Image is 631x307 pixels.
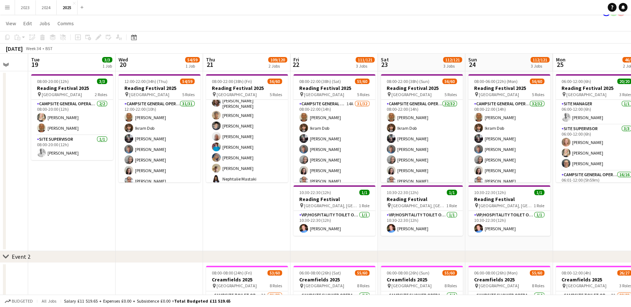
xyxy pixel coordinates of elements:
[23,20,32,27] span: Edit
[119,85,200,91] h3: Reading Festival 2025
[474,79,518,84] span: 08:00-06:00 (22h) (Mon)
[20,19,35,28] a: Edit
[468,196,550,202] h3: Reading Festival
[293,85,375,91] h3: Reading Festival 2025
[444,283,457,288] span: 8 Roles
[37,79,69,84] span: 08:00-20:00 (12h)
[468,74,550,182] app-job-card: 08:00-06:00 (22h) (Mon)56/60Reading Festival 2025 [GEOGRAPHIC_DATA]5 RolesCampsite General Operat...
[97,79,107,84] span: 3/3
[31,100,113,135] app-card-role: Campsite General Operative2/208:00-20:00 (12h)[PERSON_NAME][PERSON_NAME]
[6,20,16,27] span: View
[355,79,369,84] span: 55/60
[31,56,40,63] span: Tue
[534,190,544,195] span: 1/1
[380,60,389,69] span: 23
[292,60,299,69] span: 22
[129,92,169,97] span: [GEOGRAPHIC_DATA]
[530,270,544,276] span: 55/60
[267,79,282,84] span: 56/60
[359,190,369,195] span: 1/1
[270,92,282,97] span: 5 Roles
[293,211,375,236] app-card-role: VIP/Hospitality Toilet Operative1/110:30-22:30 (12h)[PERSON_NAME]
[468,211,550,236] app-card-role: VIP/Hospitality Toilet Operative1/110:30-22:30 (12h)[PERSON_NAME]
[12,253,30,260] div: Event 2
[479,92,519,97] span: [GEOGRAPHIC_DATA]
[30,60,40,69] span: 19
[205,60,215,69] span: 21
[442,79,457,84] span: 56/60
[474,190,506,195] span: 10:30-22:30 (12h)
[304,203,359,208] span: [GEOGRAPHIC_DATA], [GEOGRAPHIC_DATA]
[299,270,341,276] span: 06:00-08:00 (26h) (Sat)
[270,283,282,288] span: 8 Roles
[102,63,112,69] div: 1 Job
[532,283,544,288] span: 8 Roles
[387,190,418,195] span: 10:30-22:30 (12h)
[532,92,544,97] span: 5 Roles
[180,79,195,84] span: 54/59
[206,56,215,63] span: Thu
[474,270,518,276] span: 06:00-08:00 (26h) (Mon)
[12,299,33,304] span: Budgeted
[268,57,287,62] span: 109/120
[381,276,463,283] h3: Creamfields 2025
[15,0,36,15] button: 2023
[57,20,74,27] span: Comms
[468,276,550,283] h3: Creamfields 2025
[42,92,82,97] span: [GEOGRAPHIC_DATA]
[45,46,53,51] div: BST
[561,270,591,276] span: 08:00-12:00 (4h)
[381,211,463,236] app-card-role: VIP/Hospitality Toilet Operative1/110:30-22:30 (12h)[PERSON_NAME]
[293,74,375,182] app-job-card: 08:00-22:00 (38h) (Sat)55/60Reading Festival 2025 [GEOGRAPHIC_DATA]5 RolesCampsite General Operat...
[381,74,463,182] app-job-card: 08:00-22:00 (38h) (Sun)56/60Reading Festival 2025 [GEOGRAPHIC_DATA]5 RolesCampsite General Operat...
[185,57,200,62] span: 54/59
[556,56,565,63] span: Mon
[293,185,375,236] app-job-card: 10:30-22:30 (12h)1/1Reading Festival [GEOGRAPHIC_DATA], [GEOGRAPHIC_DATA]1 RoleVIP/Hospitality To...
[217,92,257,97] span: [GEOGRAPHIC_DATA]
[119,74,200,182] app-job-card: 12:00-22:00 (34h) (Thu)54/59Reading Festival 2025 [GEOGRAPHIC_DATA]5 RolesCampsite General Operat...
[40,298,58,304] span: All jobs
[531,63,549,69] div: 3 Jobs
[299,79,341,84] span: 08:00-22:00 (38h) (Sat)
[212,270,252,276] span: 08:00-08:00 (24h) (Fri)
[468,56,477,63] span: Sun
[267,270,282,276] span: 53/60
[561,79,591,84] span: 06:00-12:00 (6h)
[185,63,199,69] div: 1 Job
[24,46,42,51] span: Week 34
[479,203,534,208] span: [GEOGRAPHIC_DATA], [GEOGRAPHIC_DATA]
[391,283,432,288] span: [GEOGRAPHIC_DATA]
[102,57,112,62] span: 3/3
[357,283,369,288] span: 8 Roles
[119,56,128,63] span: Wed
[206,85,288,91] h3: Reading Festival 2025
[443,63,462,69] div: 3 Jobs
[443,57,462,62] span: 112/121
[381,196,463,202] h3: Reading Festival
[566,92,606,97] span: [GEOGRAPHIC_DATA]
[293,56,299,63] span: Fri
[359,203,369,208] span: 1 Role
[304,283,344,288] span: [GEOGRAPHIC_DATA]
[124,79,168,84] span: 12:00-22:00 (34h) (Thu)
[31,74,113,160] app-job-card: 08:00-20:00 (12h)3/3Reading Festival 2025 [GEOGRAPHIC_DATA]2 RolesCampsite General Operative2/208...
[299,190,331,195] span: 10:30-22:30 (12h)
[212,79,252,84] span: 08:00-22:00 (38h) (Fri)
[39,20,50,27] span: Jobs
[444,92,457,97] span: 5 Roles
[534,203,544,208] span: 1 Role
[304,92,344,97] span: [GEOGRAPHIC_DATA]
[293,196,375,202] h3: Reading Festival
[4,297,34,305] button: Budgeted
[467,60,477,69] span: 24
[555,60,565,69] span: 25
[64,298,230,304] div: Salary £11 519.65 + Expenses £0.00 + Subsistence £0.00 =
[293,276,375,283] h3: Creamfields 2025
[206,276,288,283] h3: Creamfields 2025
[381,185,463,236] app-job-card: 10:30-22:30 (12h)1/1Reading Festival [GEOGRAPHIC_DATA], [GEOGRAPHIC_DATA]1 RoleVIP/Hospitality To...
